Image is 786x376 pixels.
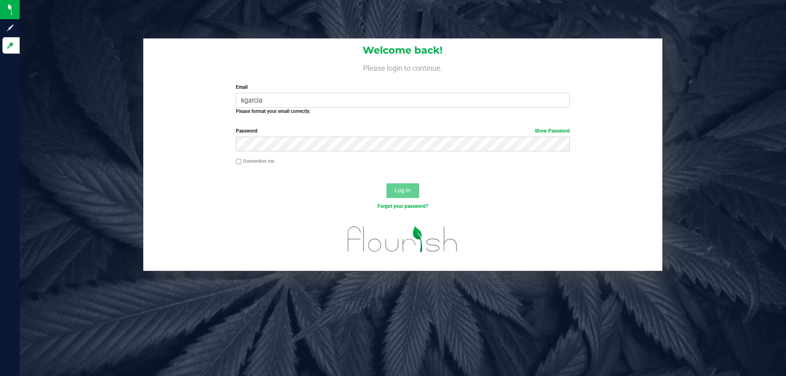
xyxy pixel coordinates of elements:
input: Remember me [236,159,242,164]
h1: Welcome back! [143,45,662,56]
inline-svg: Sign up [6,24,14,32]
label: Remember me [236,158,274,165]
a: Show Password [535,128,570,134]
span: Password [236,128,257,134]
label: Email [236,83,569,91]
inline-svg: Log in [6,41,14,50]
span: Log In [395,187,411,194]
button: Log In [386,183,419,198]
a: Forgot your password? [377,203,428,209]
img: flourish_logo.svg [338,218,468,260]
h4: Please login to continue. [143,62,662,72]
strong: Please format your email correctly. [236,108,310,114]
